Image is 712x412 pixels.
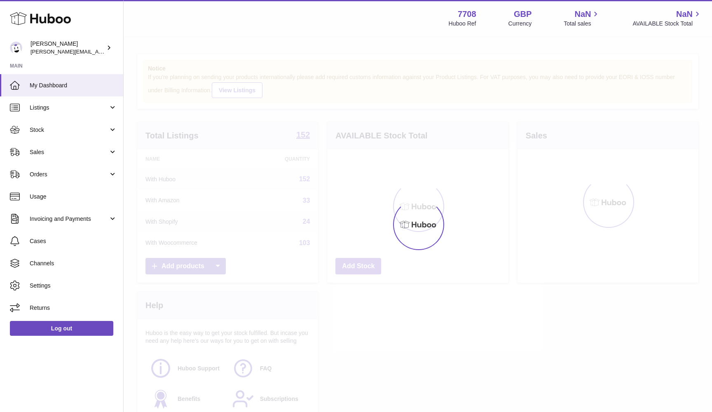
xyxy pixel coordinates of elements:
span: Invoicing and Payments [30,215,108,223]
span: Cases [30,237,117,245]
span: Total sales [564,20,600,28]
span: Usage [30,193,117,201]
span: My Dashboard [30,82,117,89]
span: Settings [30,282,117,290]
div: Currency [508,20,532,28]
span: Sales [30,148,108,156]
span: Channels [30,260,117,267]
span: AVAILABLE Stock Total [632,20,702,28]
span: Orders [30,171,108,178]
img: victor@erbology.co [10,42,22,54]
span: NaN [676,9,693,20]
span: Listings [30,104,108,112]
span: NaN [574,9,591,20]
strong: 7708 [458,9,476,20]
div: [PERSON_NAME] [30,40,105,56]
span: Returns [30,304,117,312]
a: Log out [10,321,113,336]
a: NaN AVAILABLE Stock Total [632,9,702,28]
span: Stock [30,126,108,134]
div: Huboo Ref [449,20,476,28]
span: [PERSON_NAME][EMAIL_ADDRESS][DOMAIN_NAME] [30,48,165,55]
strong: GBP [514,9,532,20]
a: NaN Total sales [564,9,600,28]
